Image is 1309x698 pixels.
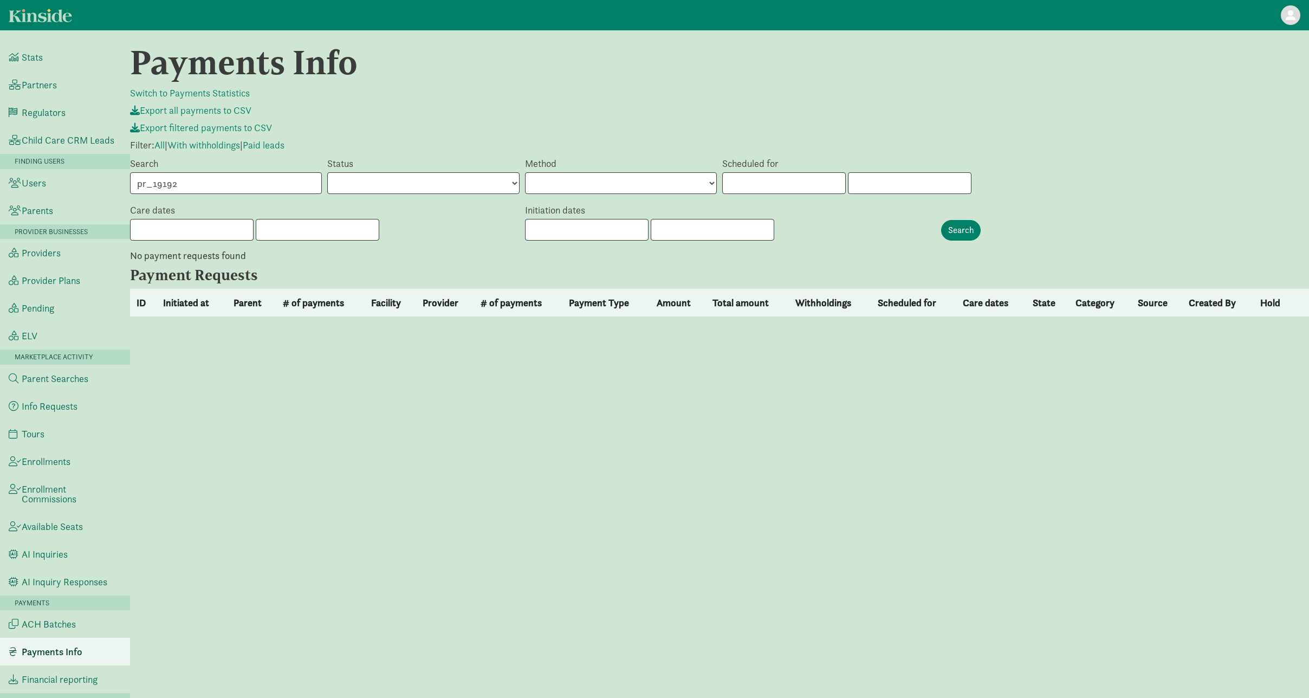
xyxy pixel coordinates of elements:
span: Enrollments [22,457,70,467]
span: Parent Searches [22,374,88,384]
span: Marketplace Activity [15,352,93,361]
span: Available Seats [22,522,83,532]
a: All [154,139,165,151]
a: Switch to Payments Statistics [130,87,250,99]
span: Pending [22,303,54,313]
span: Enrollment Commissions [22,484,121,504]
a: With withholdings [167,139,240,151]
span: ACH Batches [22,619,76,629]
span: AI Inquiries [22,550,68,559]
span: Payments Info [22,647,82,657]
span: Tours [22,429,44,439]
span: Regulators [22,108,66,118]
span: Provider Businesses [15,227,88,236]
label: Method [525,157,556,170]
p: Filter: | | [130,139,1309,152]
span: Providers [22,248,61,258]
span: Partners [22,80,57,90]
span: Info Requests [22,402,77,411]
strong: No payment requests found [130,249,246,262]
th: Total amount [706,289,789,317]
span: ELV [22,331,37,341]
th: Facility [365,289,416,317]
a: Export filtered payments to CSV [130,121,272,134]
label: Initiation dates [525,204,585,217]
th: Scheduled for [871,289,957,317]
th: Provider [416,289,474,317]
span: Stats [22,53,43,62]
label: Search [130,157,158,170]
span: Payments [15,598,49,607]
th: ID [130,289,157,317]
th: Source [1131,289,1182,317]
th: Withholdings [789,289,871,317]
span: Parents [22,206,53,216]
th: Category [1069,289,1131,317]
th: # of payments [474,289,563,317]
span: Provider Plans [22,276,80,286]
a: Export all payments to CSV [130,104,251,117]
th: State [1026,289,1069,317]
th: Care dates [956,289,1026,317]
span: Finding Users [15,157,64,166]
label: Scheduled for [722,157,779,170]
th: Created By [1182,289,1254,317]
h1: Payments Info [130,43,1032,82]
a: Paid leads [243,139,284,151]
input: Search [941,220,981,241]
th: Payment Type [562,289,650,317]
label: Care dates [130,204,175,217]
h4: Payment Requests [130,267,433,284]
span: AI Inquiry Responses [22,577,107,587]
th: Amount [650,289,707,317]
span: Financial reporting [22,675,98,684]
span: Users [22,178,46,188]
span: Child Care CRM Leads [22,135,114,145]
th: Parent [227,289,276,317]
label: Status [327,157,353,170]
th: # of payments [276,289,365,317]
th: Initiated at [157,289,227,317]
th: Hold [1254,289,1293,317]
